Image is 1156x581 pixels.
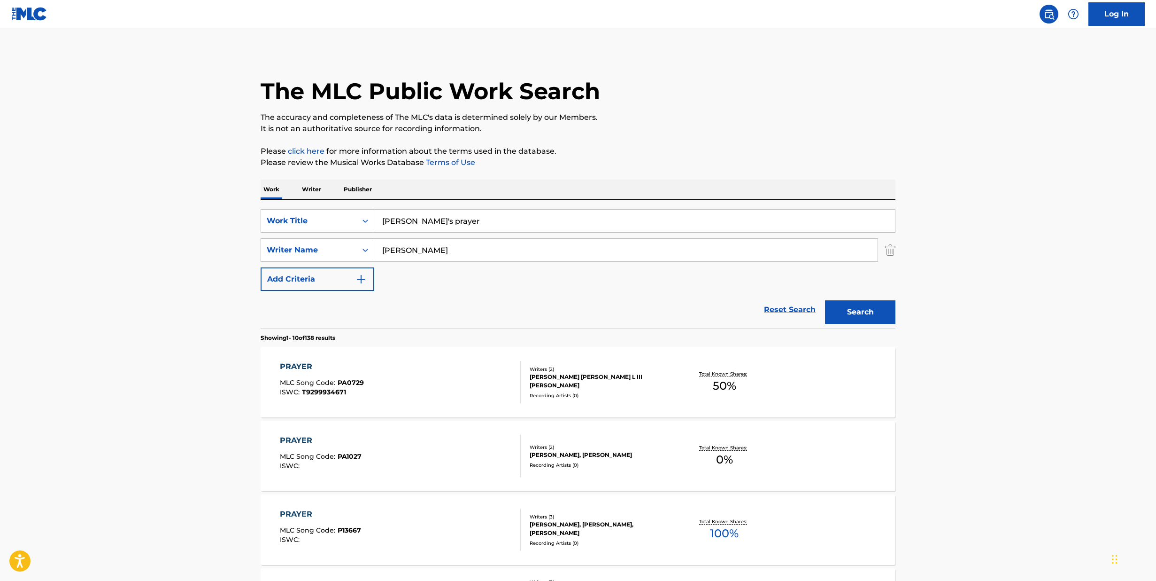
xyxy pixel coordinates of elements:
[1064,5,1083,24] div: Help
[280,535,302,544] span: ISWC :
[267,215,351,227] div: Work Title
[530,540,671,547] div: Recording Artists ( 0 )
[1088,2,1145,26] a: Log In
[288,147,324,156] a: click here
[280,462,302,470] span: ISWC :
[280,361,364,372] div: PRAYER
[1109,536,1156,581] iframe: Chat Widget
[1040,5,1058,24] a: Public Search
[267,244,351,256] div: Writer Name
[261,112,895,123] p: The accuracy and completeness of The MLC's data is determined solely by our Members.
[261,267,374,291] button: Add Criteria
[1043,8,1055,20] img: search
[1112,545,1117,573] div: Drag
[261,146,895,157] p: Please for more information about the terms used in the database.
[699,370,749,377] p: Total Known Shares:
[280,452,338,461] span: MLC Song Code :
[261,495,895,565] a: PRAYERMLC Song Code:P13667ISWC:Writers (3)[PERSON_NAME], [PERSON_NAME], [PERSON_NAME]Recording Ar...
[716,451,733,468] span: 0 %
[530,513,671,520] div: Writers ( 3 )
[338,452,362,461] span: PA1027
[302,388,346,396] span: T9299934671
[530,444,671,451] div: Writers ( 2 )
[341,180,375,199] p: Publisher
[261,347,895,417] a: PRAYERMLC Song Code:PA0729ISWC:T9299934671Writers (2)[PERSON_NAME] [PERSON_NAME] L III [PERSON_NA...
[424,158,475,167] a: Terms of Use
[261,77,600,105] h1: The MLC Public Work Search
[530,373,671,390] div: [PERSON_NAME] [PERSON_NAME] L III [PERSON_NAME]
[261,209,895,329] form: Search Form
[759,299,820,320] a: Reset Search
[530,366,671,373] div: Writers ( 2 )
[338,526,361,534] span: P13667
[710,525,739,542] span: 100 %
[280,378,338,387] span: MLC Song Code :
[280,526,338,534] span: MLC Song Code :
[280,388,302,396] span: ISWC :
[530,451,671,459] div: [PERSON_NAME], [PERSON_NAME]
[261,123,895,134] p: It is not an authoritative source for recording information.
[699,518,749,525] p: Total Known Shares:
[280,435,362,446] div: PRAYER
[530,392,671,399] div: Recording Artists ( 0 )
[825,300,895,324] button: Search
[713,377,736,394] span: 50 %
[11,7,47,21] img: MLC Logo
[280,509,361,520] div: PRAYER
[261,421,895,491] a: PRAYERMLC Song Code:PA1027ISWC:Writers (2)[PERSON_NAME], [PERSON_NAME]Recording Artists (0)Total ...
[699,444,749,451] p: Total Known Shares:
[299,180,324,199] p: Writer
[885,238,895,262] img: Delete Criterion
[1068,8,1079,20] img: help
[338,378,364,387] span: PA0729
[530,520,671,537] div: [PERSON_NAME], [PERSON_NAME], [PERSON_NAME]
[355,274,367,285] img: 9d2ae6d4665cec9f34b9.svg
[530,462,671,469] div: Recording Artists ( 0 )
[261,157,895,168] p: Please review the Musical Works Database
[261,180,282,199] p: Work
[261,334,335,342] p: Showing 1 - 10 of 138 results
